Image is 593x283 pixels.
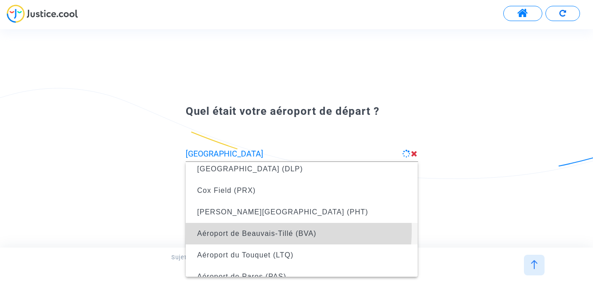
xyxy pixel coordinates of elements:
span: Aéroport de Beauvais-Tillé (BVA) [197,230,317,237]
img: Recommencer le formulaire [559,10,566,17]
span: Cox Field (PRX) [197,187,256,194]
button: Accéder à mon espace utilisateur [503,6,542,21]
span: [GEOGRAPHIC_DATA] (DLP) [197,165,303,173]
span: Aéroport du Touquet (LTQ) [197,251,294,259]
span: Aéroport de Paros (PAS) [197,273,287,280]
span: [PERSON_NAME][GEOGRAPHIC_DATA] (PHT) [197,208,368,216]
img: jc-logo.svg [7,4,78,23]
